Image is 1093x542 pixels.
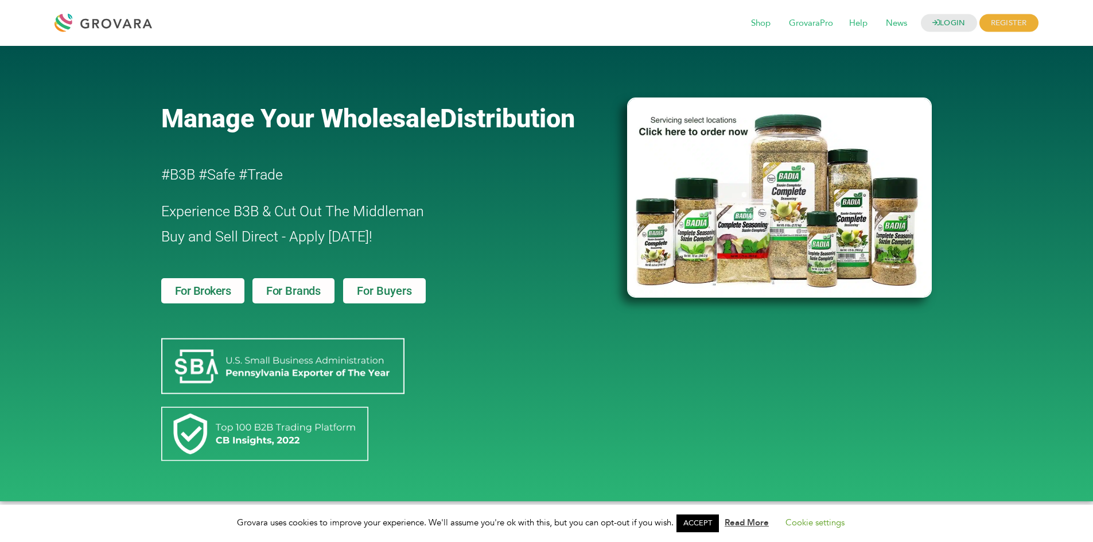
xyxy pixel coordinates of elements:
[743,13,779,34] span: Shop
[878,13,915,34] span: News
[343,278,426,303] a: For Buyers
[440,103,575,134] span: Distribution
[743,17,779,30] a: Shop
[161,103,609,134] a: Manage Your WholesaleDistribution
[781,17,841,30] a: GrovaraPro
[841,17,876,30] a: Help
[237,517,856,528] span: Grovara uses cookies to improve your experience. We'll assume you're ok with this, but you can op...
[676,514,719,532] a: ACCEPT
[175,285,231,297] span: For Brokers
[266,285,321,297] span: For Brands
[252,278,334,303] a: For Brands
[725,517,769,528] a: Read More
[841,13,876,34] span: Help
[161,228,372,245] span: Buy and Sell Direct - Apply [DATE]!
[878,17,915,30] a: News
[781,13,841,34] span: GrovaraPro
[161,278,245,303] a: For Brokers
[979,14,1038,32] span: REGISTER
[785,517,845,528] a: Cookie settings
[161,162,562,188] h2: #B3B #Safe #Trade
[357,285,412,297] span: For Buyers
[161,203,424,220] span: Experience B3B & Cut Out The Middleman
[161,103,440,134] span: Manage Your Wholesale
[921,14,977,32] a: LOGIN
